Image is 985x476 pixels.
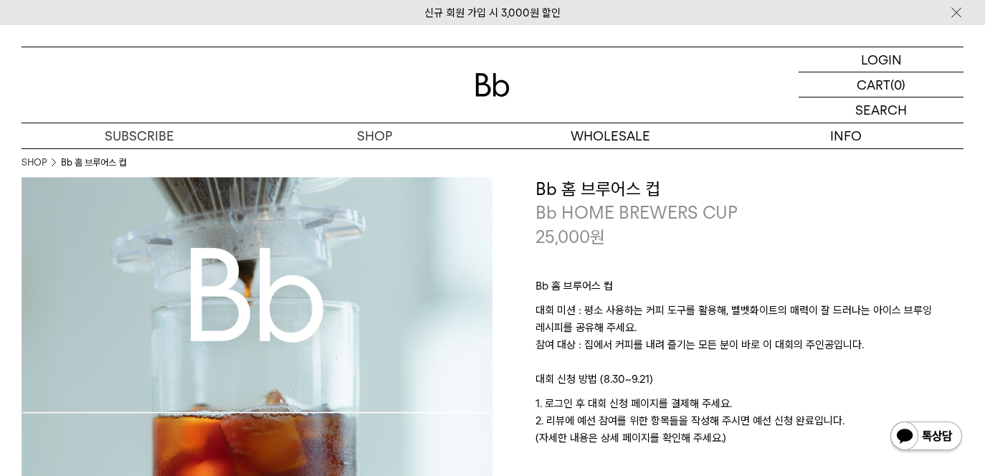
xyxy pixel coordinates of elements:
h3: Bb 홈 브루어스 컵 [536,177,963,201]
li: Bb 홈 브루어스 컵 [61,156,126,170]
a: SHOP [22,156,47,170]
p: INFO [728,123,964,148]
p: 25,000 [536,225,605,249]
p: Bb 홈 브루어스 컵 [536,277,963,302]
img: 카카오톡 채널 1:1 채팅 버튼 [889,420,963,454]
p: 대회 미션 : 평소 사용하는 커피 도구를 활용해, 벨벳화이트의 매력이 잘 드러나는 아이스 브루잉 레시피를 공유해 주세요. 참여 대상 : 집에서 커피를 내려 즐기는 모든 분이 ... [536,302,963,371]
p: (0) [890,72,905,97]
p: LOGIN [861,47,902,72]
p: 대회 신청 방법 (8.30~9.21) [536,371,963,395]
p: CART [857,72,890,97]
span: 원 [590,227,605,247]
a: SHOP [257,123,493,148]
p: WHOLESALE [492,123,728,148]
a: CART (0) [799,72,963,97]
p: Bb HOME BREWERS CUP [536,201,963,225]
a: 신규 회원 가입 시 3,000원 할인 [424,6,561,19]
img: 로고 [475,73,510,97]
p: SEARCH [855,97,907,123]
a: LOGIN [799,47,963,72]
a: SUBSCRIBE [22,123,257,148]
